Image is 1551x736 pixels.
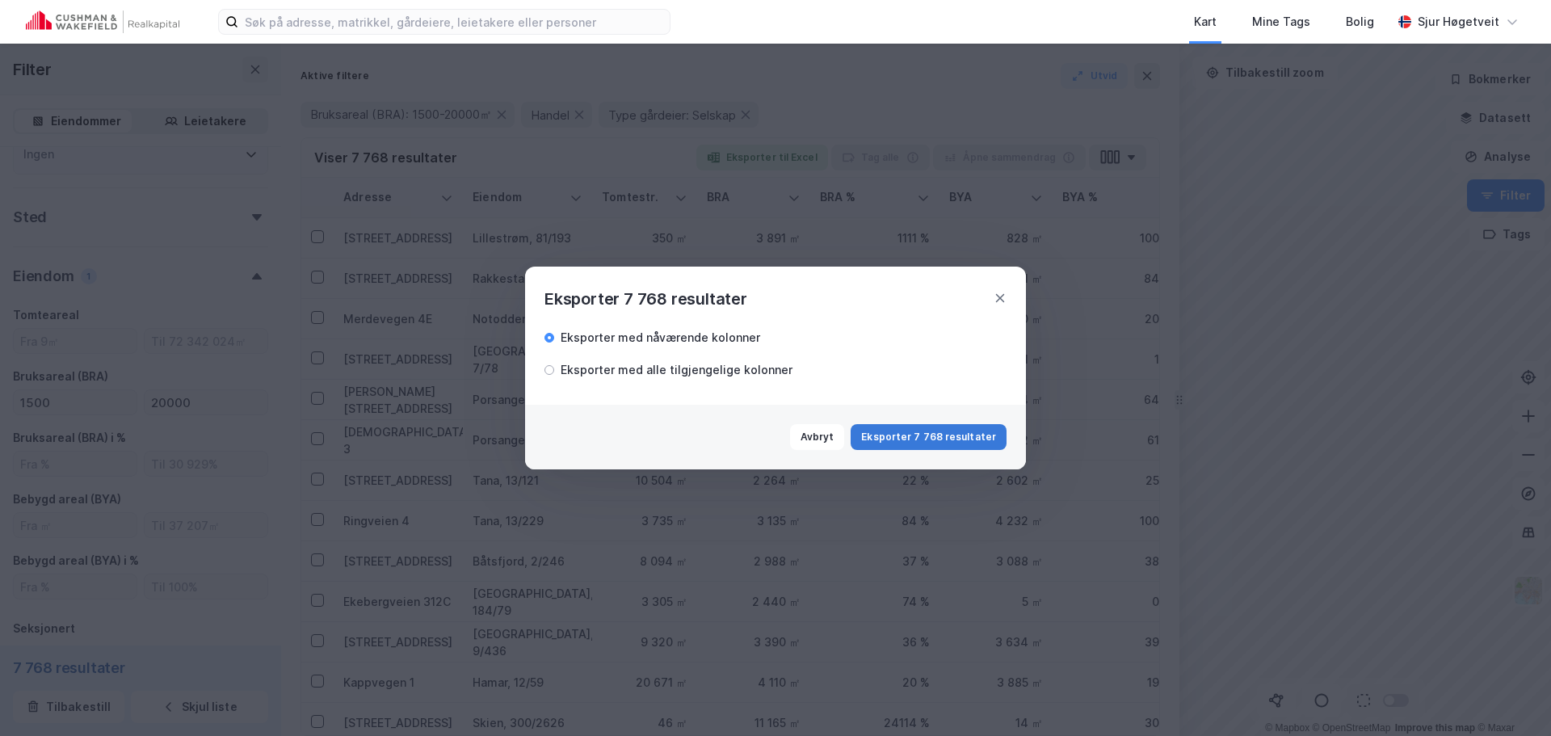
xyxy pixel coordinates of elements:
[1470,658,1551,736] iframe: Chat Widget
[1252,12,1310,32] div: Mine Tags
[1346,12,1374,32] div: Bolig
[1418,12,1499,32] div: Sjur Høgetveit
[851,424,1007,450] button: Eksporter 7 768 resultater
[1194,12,1217,32] div: Kart
[238,10,670,34] input: Søk på adresse, matrikkel, gårdeiere, leietakere eller personer
[561,360,792,380] div: Eksporter med alle tilgjengelige kolonner
[790,424,845,450] button: Avbryt
[1470,658,1551,736] div: Kontrollprogram for chat
[561,328,760,347] div: Eksporter med nåværende kolonner
[26,11,179,33] img: cushman-wakefield-realkapital-logo.202ea83816669bd177139c58696a8fa1.svg
[544,286,747,312] div: Eksporter 7 768 resultater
